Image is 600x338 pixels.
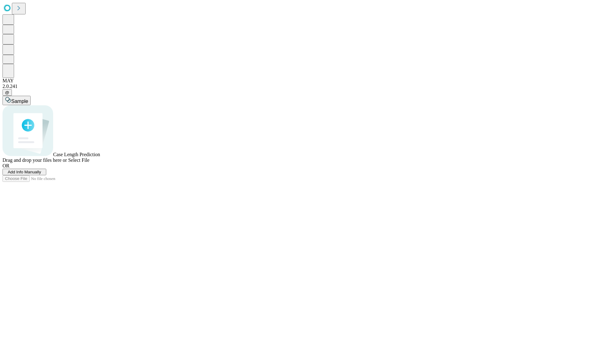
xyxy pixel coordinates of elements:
button: Sample [2,96,31,105]
span: @ [5,90,9,95]
span: OR [2,163,9,168]
button: @ [2,89,12,96]
div: 2.0.241 [2,84,597,89]
span: Drag and drop your files here or [2,157,67,163]
span: Select File [68,157,89,163]
span: Add Info Manually [8,170,41,174]
span: Case Length Prediction [53,152,100,157]
div: MAY [2,78,597,84]
button: Add Info Manually [2,169,46,175]
span: Sample [11,99,28,104]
